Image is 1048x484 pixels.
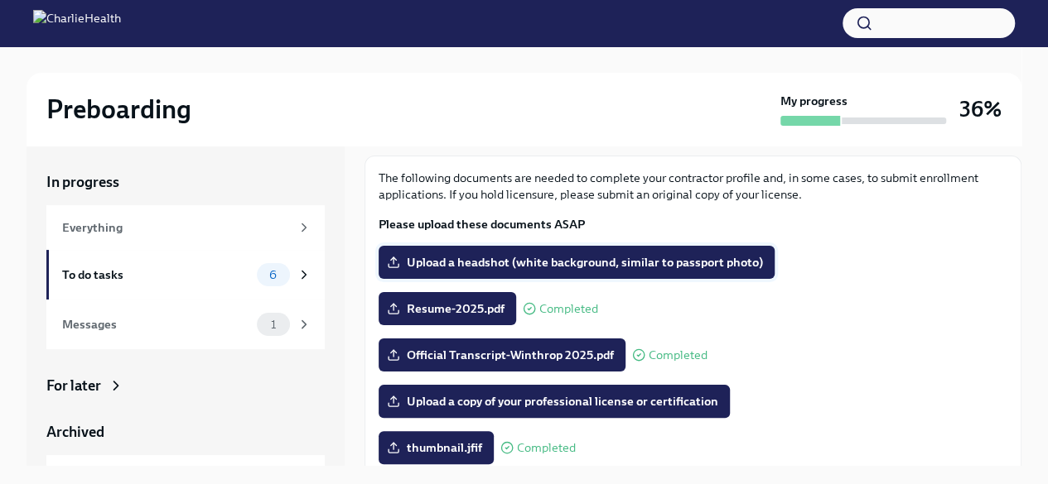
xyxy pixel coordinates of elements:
[62,218,290,237] div: Everything
[379,338,625,371] label: Official Transcript-Winthrop 2025.pdf
[46,422,325,442] a: Archived
[46,205,325,250] a: Everything
[379,431,494,464] label: thumbnail.jfif
[959,94,1002,124] h3: 36%
[390,347,614,363] span: Official Transcript-Winthrop 2025.pdf
[379,292,516,325] label: Resume-2025.pdf
[62,266,250,284] div: To do tasks
[62,315,250,333] div: Messages
[46,376,325,395] a: For later
[261,319,286,331] span: 1
[379,170,1007,203] p: The following documents are needed to complete your contractor profile and, in some cases, to sub...
[33,10,121,36] img: CharlieHealth
[259,269,287,281] span: 6
[379,217,585,232] strong: Please upload these documents ASAP
[780,93,848,109] strong: My progress
[649,349,708,362] span: Completed
[46,376,101,395] div: For later
[379,385,730,418] label: Upload a copy of your professional license or certification
[390,393,718,410] span: Upload a copy of your professional license or certification
[46,93,191,126] h2: Preboarding
[390,439,482,456] span: thumbnail.jfif
[390,300,505,317] span: Resume-2025.pdf
[46,250,325,300] a: To do tasks6
[46,172,325,192] a: In progress
[390,254,763,271] span: Upload a headshot (white background, similar to passport photo)
[379,246,775,279] label: Upload a headshot (white background, similar to passport photo)
[539,303,598,315] span: Completed
[46,300,325,349] a: Messages1
[517,442,576,454] span: Completed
